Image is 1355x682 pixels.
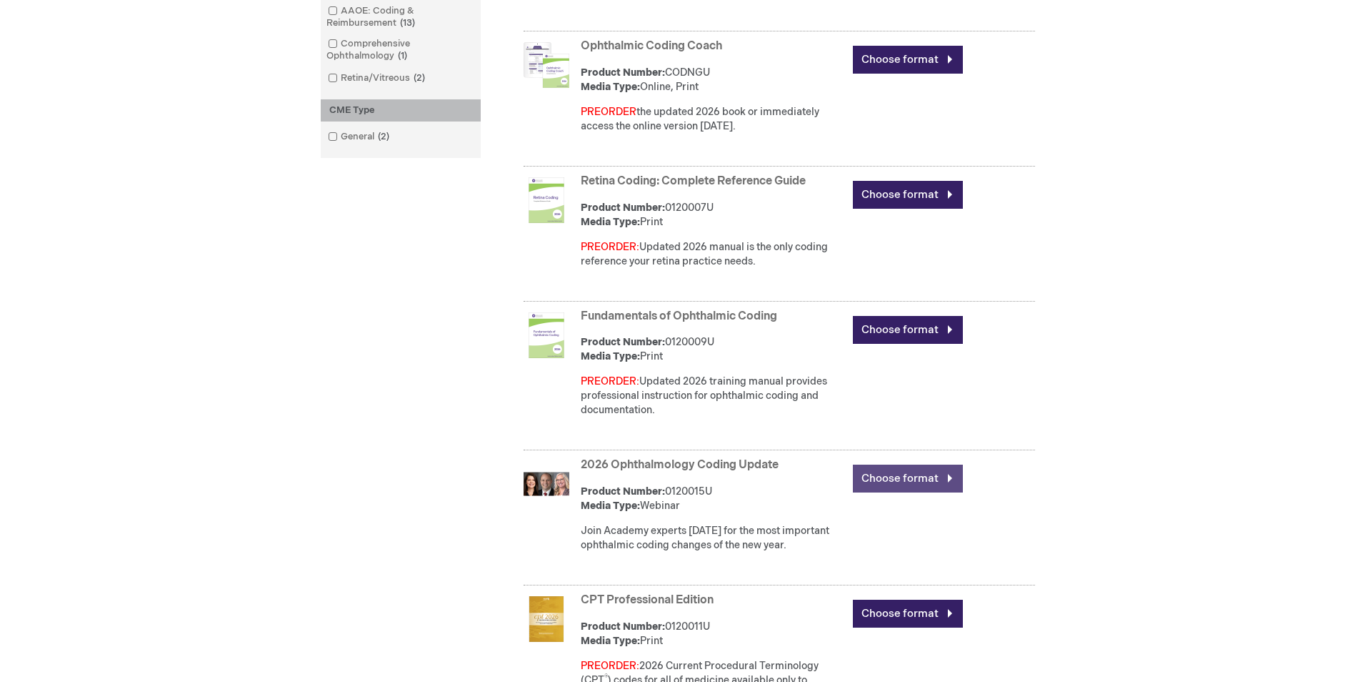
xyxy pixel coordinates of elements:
[324,71,431,85] a: Retina/Vitreous2
[853,600,963,628] a: Choose format
[324,130,395,144] a: General2
[581,66,665,79] strong: Product Number:
[581,350,640,362] strong: Media Type:
[581,216,640,228] strong: Media Type:
[581,375,639,387] font: PREORDER:
[581,81,640,93] strong: Media Type:
[581,335,846,364] div: 0120009U Print
[394,50,411,61] span: 1
[581,500,640,512] strong: Media Type:
[853,316,963,344] a: Choose format
[324,4,477,30] a: AAOE: Coding & Reimbursement13
[853,465,963,493] a: Choose format
[581,621,665,633] strong: Product Number:
[581,524,846,553] div: Join Academy experts [DATE] for the most important ophthalmic coding changes of the new year.
[581,593,714,607] a: CPT Professional Edition
[524,461,569,507] img: 2026 Ophthalmology Coding Update
[604,673,608,682] sup: ®
[581,336,665,348] strong: Product Number:
[524,312,569,358] img: Fundamentals of Ophthalmic Coding
[853,181,963,209] a: Choose format
[581,106,636,118] font: PREORDER
[581,310,777,323] a: Fundamentals of Ophthalmic Coding
[581,485,846,513] div: 0120015U Webinar
[524,177,569,223] img: Retina Coding: Complete Reference Guide
[581,241,639,253] font: PREORDER:
[581,105,846,134] div: the updated 2026 book or immediately access the online version [DATE].
[581,635,640,647] strong: Media Type:
[524,42,569,88] img: Ophthalmic Coding Coach
[581,660,639,672] font: PREORDER:
[396,17,419,29] span: 13
[581,620,846,648] div: 0120011U Print
[581,485,665,498] strong: Product Number:
[581,375,846,417] p: Updated 2026 training manual provides professional instruction for ophthalmic coding and document...
[581,174,806,188] a: Retina Coding: Complete Reference Guide
[581,240,846,269] p: Updated 2026 manual is the only coding reference your retina practice needs.
[581,202,665,214] strong: Product Number:
[324,37,477,63] a: Comprehensive Ophthalmology1
[581,39,722,53] a: Ophthalmic Coding Coach
[374,131,393,142] span: 2
[581,66,846,94] div: CODNGU Online, Print
[321,99,481,122] div: CME Type
[524,596,569,642] img: CPT Professional Edition
[581,458,779,472] a: 2026 Ophthalmology Coding Update
[410,72,429,84] span: 2
[581,201,846,229] div: 0120007U Print
[853,46,963,74] a: Choose format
